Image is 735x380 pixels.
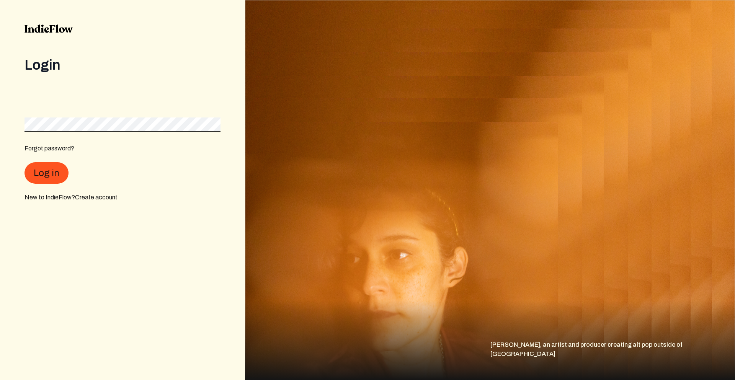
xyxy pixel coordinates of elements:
a: Create account [75,194,118,201]
button: Log in [24,162,69,184]
div: Login [24,57,220,73]
div: New to IndieFlow? [24,193,220,202]
div: [PERSON_NAME], an artist and producer creating alt pop outside of [GEOGRAPHIC_DATA] [490,340,735,380]
img: indieflow-logo-black.svg [24,24,73,33]
a: Forgot password? [24,145,74,152]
